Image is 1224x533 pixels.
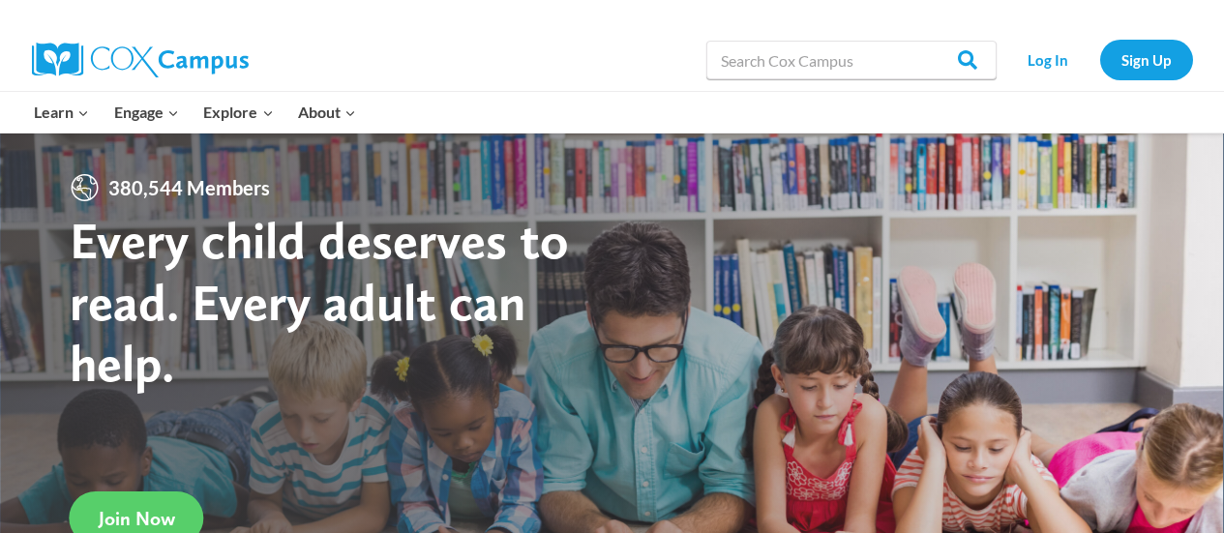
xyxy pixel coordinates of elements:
[34,100,89,125] span: Learn
[114,100,179,125] span: Engage
[706,41,997,79] input: Search Cox Campus
[203,100,273,125] span: Explore
[1006,40,1193,79] nav: Secondary Navigation
[99,507,175,530] span: Join Now
[1100,40,1193,79] a: Sign Up
[32,43,249,77] img: Cox Campus
[101,172,278,203] span: 380,544 Members
[70,209,569,394] strong: Every child deserves to read. Every adult can help.
[298,100,356,125] span: About
[1006,40,1090,79] a: Log In
[22,92,369,133] nav: Primary Navigation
